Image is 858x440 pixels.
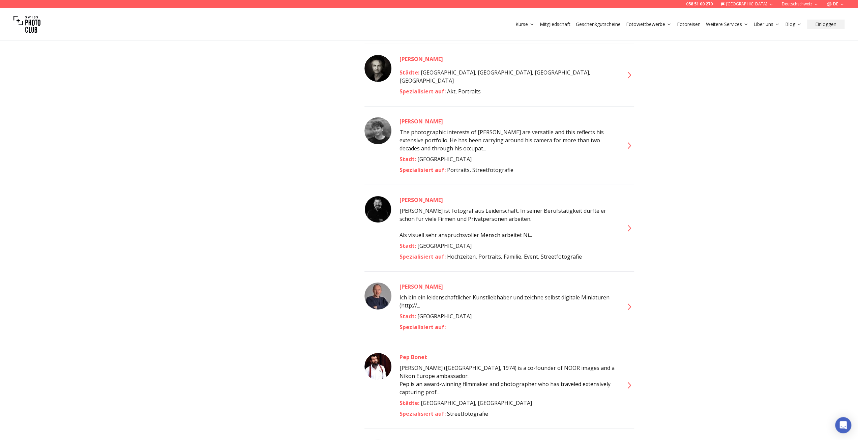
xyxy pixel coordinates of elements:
button: Einloggen [807,20,845,29]
a: [PERSON_NAME] [400,117,615,125]
span: Spezialisiert auf : [400,410,447,417]
span: Städte : [400,399,421,407]
a: Weitere Services [706,21,748,28]
a: Kurse [515,21,534,28]
a: [PERSON_NAME] [400,283,615,291]
span: Stadt : [400,242,417,250]
a: Fotowettbewerbe [626,21,672,28]
button: Blog [782,20,804,29]
a: Pep Bonet [400,353,615,361]
span: Pep is an award-winning filmmaker and photographer who has traveled extensively capturing prof... [400,364,615,396]
img: Pep Bonet [364,353,391,380]
span: Spezialisiert auf : [400,166,447,174]
div: [GEOGRAPHIC_DATA], [GEOGRAPHIC_DATA], [GEOGRAPHIC_DATA], [GEOGRAPHIC_DATA] [400,68,615,85]
div: Portraits, Streetfotografie [400,166,615,174]
span: Als visuell sehr anspruchsvoller Mensch arbeitet Ni... [400,207,615,239]
img: Matthias Gaberthüel [364,117,391,144]
img: Marco Benedetti [364,55,391,82]
button: Mitgliedschaft [537,20,573,29]
span: Spezialisiert auf : [400,88,447,95]
a: Mitgliedschaft [540,21,570,28]
span: Städte : [400,69,421,76]
a: Blog [785,21,802,28]
p: [PERSON_NAME] ([GEOGRAPHIC_DATA], 1974) is a co-founder of NOOR images and a Nikon Europe ambassa... [400,364,615,380]
button: Weitere Services [703,20,751,29]
img: Swiss photo club [13,11,40,38]
div: [GEOGRAPHIC_DATA] [400,312,615,320]
p: [PERSON_NAME] ist Fotograf aus Leidenschaft. In seiner Berufstätigkeit durfte er schon für viele ... [400,207,615,223]
a: [PERSON_NAME] [400,196,615,204]
button: Über uns [751,20,782,29]
button: Fotowettbewerbe [623,20,674,29]
div: Hochzeiten, Portraits, Familie, Event, Streetfotografie [400,253,615,261]
span: Stadt : [400,155,417,163]
a: Geschenkgutscheine [576,21,621,28]
div: [GEOGRAPHIC_DATA], [GEOGRAPHIC_DATA] [400,399,615,407]
span: Ich bin ein leidenschaftlicher Kunstliebhaber und zeichne selbst digitale Miniaturen ( http://... [400,294,610,309]
a: 058 51 00 270 [686,1,713,7]
div: [GEOGRAPHIC_DATA] [400,155,615,163]
div: Open Intercom Messenger [835,417,851,433]
button: Kurse [513,20,537,29]
span: Spezialisiert auf : [400,323,446,331]
div: Akt, Portraits [400,87,615,95]
button: Geschenkgutscheine [573,20,623,29]
span: Stadt : [400,313,417,320]
div: [GEOGRAPHIC_DATA] [400,242,615,250]
img: Niels Menko [364,196,391,223]
a: [PERSON_NAME] [400,55,615,63]
div: Streetfotografie [400,410,615,418]
span: Spezialisiert auf : [400,253,447,260]
button: Fotoreisen [674,20,703,29]
a: Über uns [754,21,780,28]
span: The photographic interests of [PERSON_NAME] are versatile and this reflects his extensive portfol... [400,128,604,152]
img: Oleksiy Zalesny [364,283,391,310]
a: Fotoreisen [677,21,701,28]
